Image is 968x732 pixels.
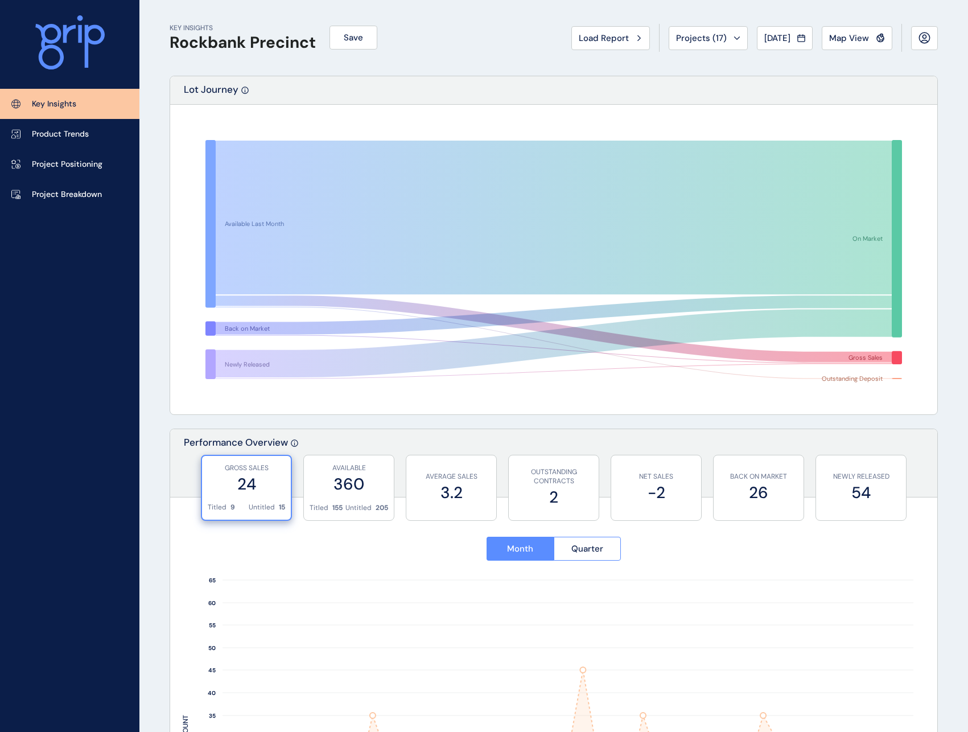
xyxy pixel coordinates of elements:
p: GROSS SALES [208,463,285,473]
span: Projects ( 17 ) [676,32,727,44]
p: Titled [310,503,328,513]
text: 45 [208,667,216,674]
span: Load Report [579,32,629,44]
button: Save [329,26,377,50]
span: Map View [829,32,869,44]
p: KEY INSIGHTS [170,23,316,33]
p: 15 [279,503,285,512]
p: OUTSTANDING CONTRACTS [514,467,593,487]
button: Load Report [571,26,650,50]
text: 60 [208,599,216,607]
text: 65 [209,577,216,584]
span: Save [344,32,363,43]
p: Key Insights [32,98,76,110]
label: 24 [208,473,285,495]
text: 40 [208,689,216,697]
label: 2 [514,486,593,508]
button: Projects (17) [669,26,748,50]
text: 35 [209,712,216,719]
p: Performance Overview [184,436,288,497]
h1: Rockbank Precinct [170,33,316,52]
p: 155 [332,503,343,513]
p: NEWLY RELEASED [822,472,900,482]
span: Month [507,543,533,554]
p: 9 [230,503,235,512]
p: AVERAGE SALES [412,472,491,482]
p: Untitled [345,503,372,513]
p: Titled [208,503,226,512]
p: Project Positioning [32,159,102,170]
button: Month [487,537,554,561]
button: Quarter [554,537,621,561]
p: Lot Journey [184,83,238,104]
span: Quarter [571,543,603,554]
p: 205 [376,503,388,513]
p: NET SALES [617,472,695,482]
p: Untitled [249,503,275,512]
label: 3.2 [412,482,491,504]
label: 360 [310,473,388,495]
button: [DATE] [757,26,813,50]
button: Map View [822,26,892,50]
p: BACK ON MARKET [719,472,798,482]
p: AVAILABLE [310,463,388,473]
p: Project Breakdown [32,189,102,200]
label: 54 [822,482,900,504]
label: 26 [719,482,798,504]
label: -2 [617,482,695,504]
span: [DATE] [764,32,790,44]
text: 55 [209,622,216,629]
p: Product Trends [32,129,89,140]
text: 50 [208,644,216,652]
